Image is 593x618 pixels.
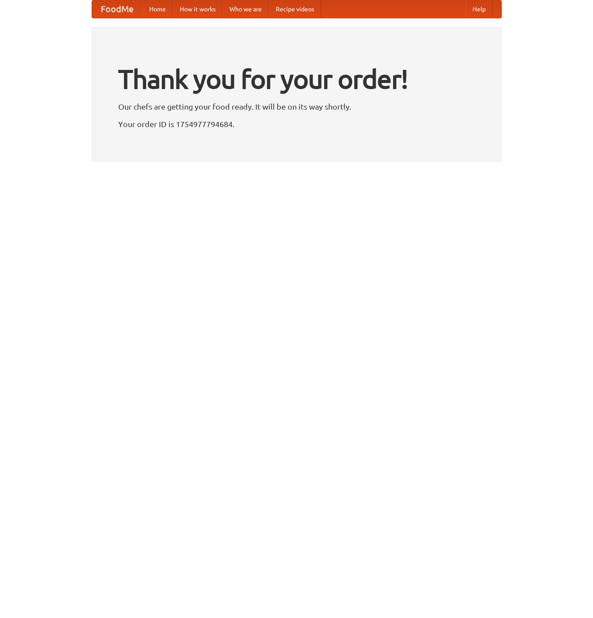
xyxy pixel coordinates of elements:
p: Our chefs are getting your food ready. It will be on its way shortly. [118,100,475,113]
a: Recipe videos [269,0,321,18]
a: FoodMe [92,0,142,18]
p: Your order ID is 1754977794684. [118,117,475,131]
a: Help [466,0,493,18]
a: How it works [173,0,223,18]
h1: Thank you for your order! [118,58,475,100]
a: Who we are [223,0,269,18]
a: Home [142,0,173,18]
